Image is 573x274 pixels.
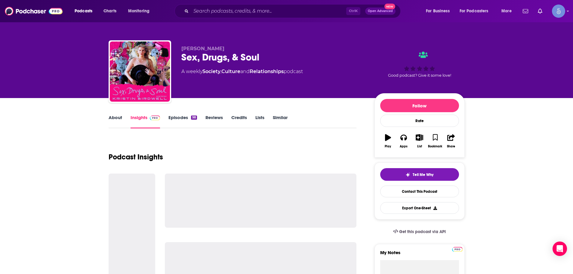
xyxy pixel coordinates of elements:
[109,152,163,162] h1: Podcast Insights
[100,6,120,16] a: Charts
[181,68,303,75] div: A weekly podcast
[205,115,223,128] a: Reviews
[180,4,406,18] div: Search podcasts, credits, & more...
[447,145,455,148] div: Share
[150,115,160,120] img: Podchaser Pro
[413,172,433,177] span: Tell Me Why
[380,250,459,260] label: My Notes
[452,246,463,252] a: Pro website
[520,6,531,16] a: Show notifications dropdown
[365,8,396,15] button: Open AdvancedNew
[128,7,149,15] span: Monitoring
[497,6,519,16] button: open menu
[109,115,122,128] a: About
[346,7,360,15] span: Ctrl K
[380,130,396,152] button: Play
[399,229,446,234] span: Get this podcast via API
[460,7,488,15] span: For Podcasters
[380,99,459,112] button: Follow
[221,69,240,74] a: Culture
[388,224,451,239] a: Get this podcast via API
[231,115,247,128] a: Credits
[181,46,224,51] span: [PERSON_NAME]
[553,242,567,256] div: Open Intercom Messenger
[501,7,512,15] span: More
[240,69,250,74] span: and
[422,6,457,16] button: open menu
[380,168,459,181] button: tell me why sparkleTell Me Why
[191,115,197,120] div: 98
[368,10,393,13] span: Open Advanced
[374,46,465,83] div: Good podcast? Give it some love!
[552,5,565,18] span: Logged in as Spiral5-G1
[400,145,408,148] div: Apps
[388,73,451,78] span: Good podcast? Give it some love!
[168,115,197,128] a: Episodes98
[426,7,450,15] span: For Business
[443,130,459,152] button: Share
[202,69,220,74] a: Society
[5,5,63,17] img: Podchaser - Follow, Share and Rate Podcasts
[535,6,545,16] a: Show notifications dropdown
[456,6,497,16] button: open menu
[191,6,346,16] input: Search podcasts, credits, & more...
[380,115,459,127] div: Rate
[250,69,284,74] a: Relationships
[417,145,422,148] div: List
[380,202,459,214] button: Export One-Sheet
[428,145,442,148] div: Bookmark
[552,5,565,18] button: Show profile menu
[405,172,410,177] img: tell me why sparkle
[255,115,264,128] a: Lists
[103,7,116,15] span: Charts
[380,186,459,197] a: Contact This Podcast
[385,145,391,148] div: Play
[70,6,100,16] button: open menu
[396,130,411,152] button: Apps
[124,6,157,16] button: open menu
[552,5,565,18] img: User Profile
[110,42,170,102] img: Sex, Drugs, & Soul
[131,115,160,128] a: InsightsPodchaser Pro
[452,247,463,252] img: Podchaser Pro
[273,115,288,128] a: Similar
[411,130,427,152] button: List
[75,7,92,15] span: Podcasts
[427,130,443,152] button: Bookmark
[384,4,395,9] span: New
